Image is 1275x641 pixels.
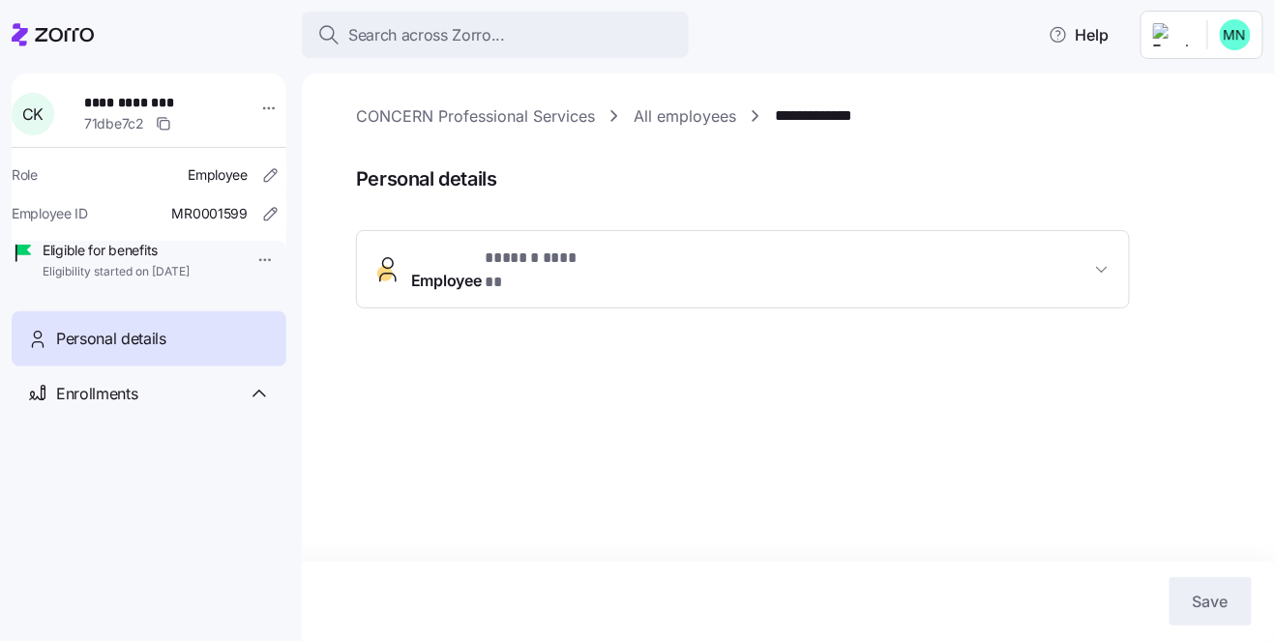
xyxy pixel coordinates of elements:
span: Save [1193,590,1229,613]
span: 71dbe7c2 [84,114,144,133]
span: Eligibility started on [DATE] [43,264,190,280]
a: All employees [634,104,736,129]
button: Help [1033,15,1125,54]
span: Eligible for benefits [43,241,190,260]
img: Employer logo [1153,23,1192,46]
span: Personal details [56,327,166,351]
span: Employee ID [12,204,88,223]
span: Enrollments [56,382,137,406]
span: C K [22,106,44,122]
span: MR0001599 [172,204,248,223]
button: Save [1170,577,1252,626]
img: b0ee0d05d7ad5b312d7e0d752ccfd4ca [1220,19,1251,50]
span: Help [1049,23,1110,46]
span: Role [12,165,38,185]
span: Search across Zorro... [348,23,505,47]
a: CONCERN Professional Services [356,104,595,129]
span: Employee [411,247,592,293]
span: Employee [188,165,248,185]
span: Personal details [356,163,1248,195]
button: Search across Zorro... [302,12,689,58]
